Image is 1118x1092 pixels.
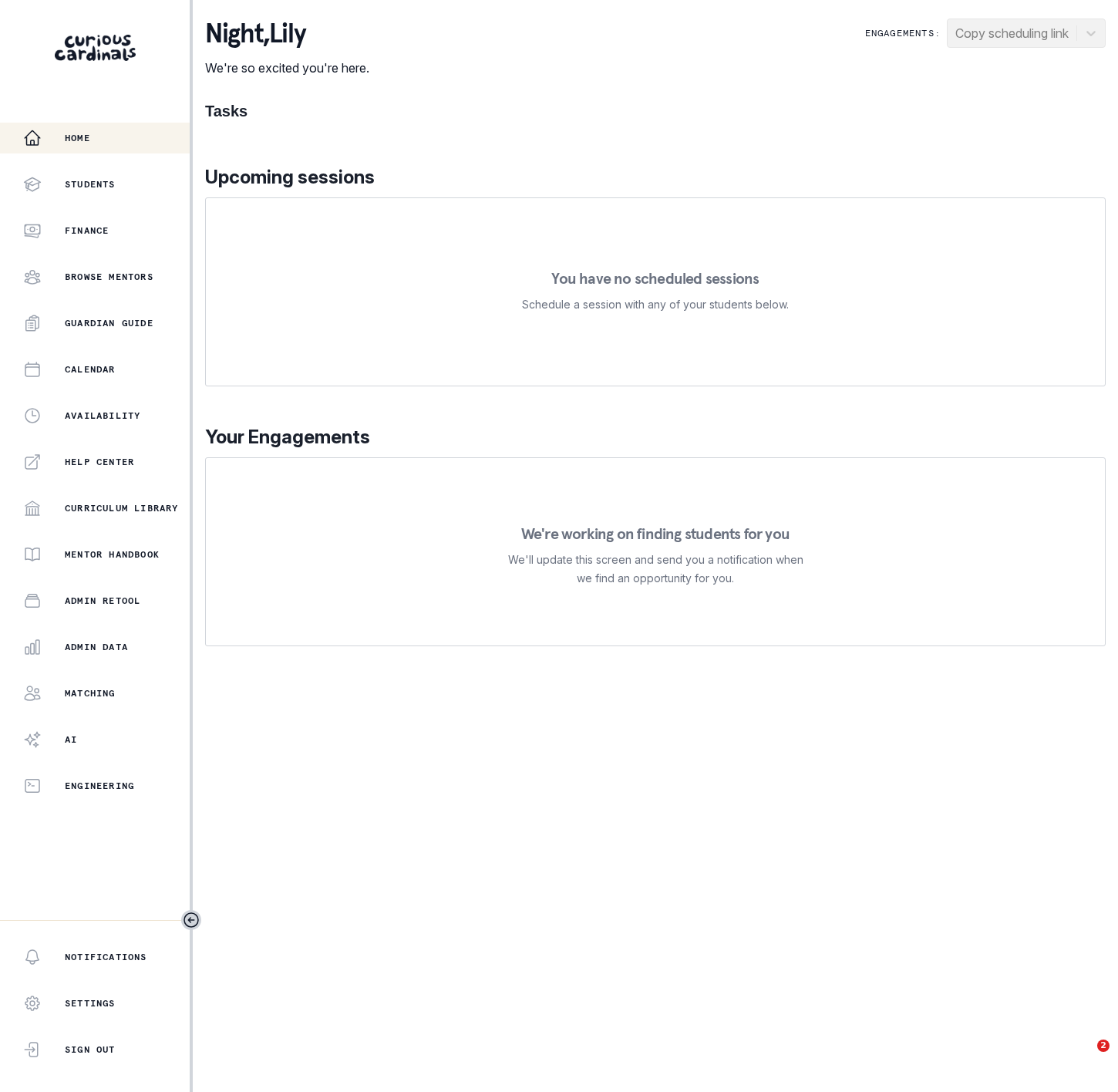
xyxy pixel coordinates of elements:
[205,102,1106,120] h1: Tasks
[65,224,109,237] p: Finance
[55,35,136,61] img: Curious Cardinals Logo
[65,178,116,190] p: Students
[65,595,140,607] p: Admin Retool
[65,271,153,283] p: Browse Mentors
[65,733,77,746] p: AI
[65,1043,116,1056] p: Sign Out
[65,997,116,1009] p: Settings
[65,410,140,422] p: Availability
[522,295,789,314] p: Schedule a session with any of your students below.
[65,641,128,653] p: Admin Data
[1066,1040,1103,1077] iframe: Intercom live chat
[65,456,134,468] p: Help Center
[65,687,116,699] p: Matching
[65,317,153,329] p: Guardian Guide
[865,27,941,39] p: Engagements:
[507,551,803,588] p: We'll update this screen and send you a notification when we find an opportunity for you.
[1097,1040,1110,1052] span: 2
[205,19,369,49] p: night , Lily
[65,502,179,514] p: Curriculum Library
[65,951,147,963] p: Notifications
[65,548,160,561] p: Mentor Handbook
[181,910,201,930] button: Toggle sidebar
[65,780,134,792] p: Engineering
[521,526,790,541] p: We're working on finding students for you
[551,271,759,286] p: You have no scheduled sessions
[205,163,1106,191] p: Upcoming sessions
[205,423,1106,451] p: Your Engagements
[65,132,90,144] p: Home
[65,363,116,376] p: Calendar
[205,59,369,77] p: We're so excited you're here.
